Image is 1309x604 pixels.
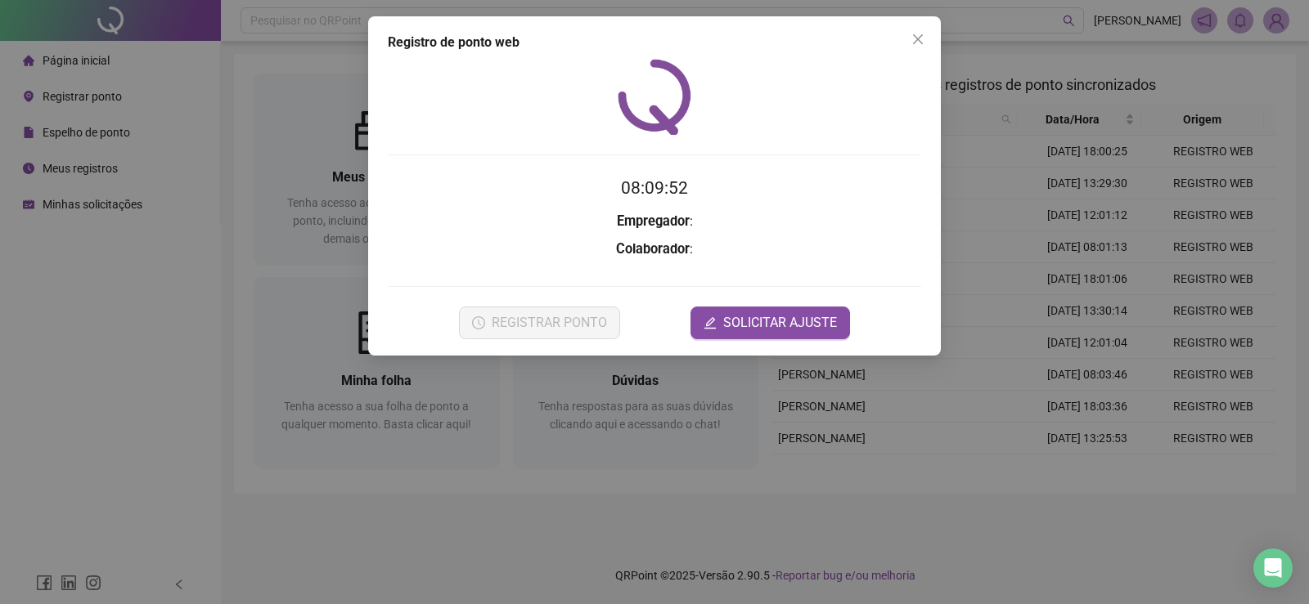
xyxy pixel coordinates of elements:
button: editSOLICITAR AJUSTE [690,306,850,339]
span: SOLICITAR AJUSTE [723,313,837,333]
button: Close [905,26,931,52]
button: REGISTRAR PONTO [459,306,620,339]
strong: Colaborador [616,241,690,257]
strong: Empregador [617,213,690,229]
div: Open Intercom Messenger [1253,548,1293,588]
h3: : [388,239,921,260]
img: QRPoint [618,59,691,135]
time: 08:09:52 [621,178,688,198]
span: edit [704,316,717,329]
span: close [911,33,924,46]
h3: : [388,211,921,232]
div: Registro de ponto web [388,33,921,52]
